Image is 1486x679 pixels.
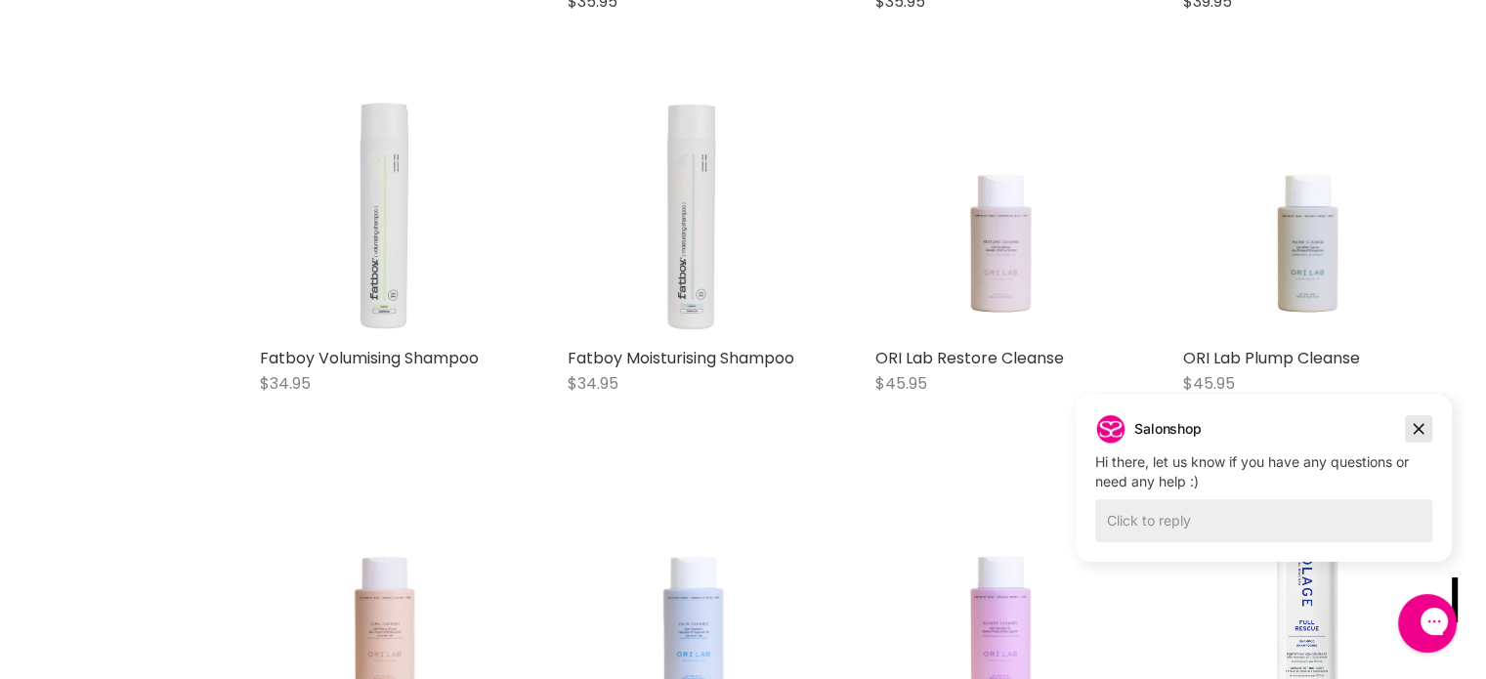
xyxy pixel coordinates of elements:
[1061,391,1466,591] iframe: Gorgias live chat campaigns
[1208,89,1407,338] img: ORI Lab Plump Cleanse
[260,372,311,395] span: $34.95
[568,347,794,369] a: Fatboy Moisturising Shampoo
[1183,89,1432,338] a: ORI Lab Plump Cleanse
[1183,347,1360,369] a: ORI Lab Plump Cleanse
[260,89,509,338] img: Fatboy Volumising Shampoo
[260,347,479,369] a: Fatboy Volumising Shampoo
[1183,372,1235,395] span: $45.95
[875,372,927,395] span: $45.95
[1388,587,1466,659] iframe: Gorgias live chat messenger
[875,347,1064,369] a: ORI Lab Restore Cleanse
[875,89,1125,338] a: ORI Lab Restore Cleanse
[568,89,817,338] img: Fatboy Moisturising Shampoo
[900,89,1099,338] img: ORI Lab Restore Cleanse
[568,372,618,395] span: $34.95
